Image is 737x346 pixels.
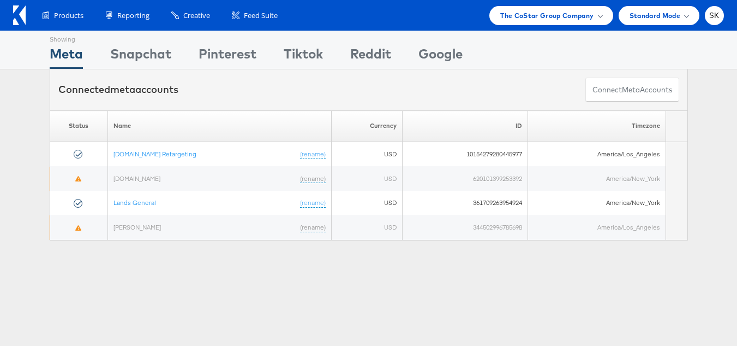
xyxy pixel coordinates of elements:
th: ID [403,110,528,142]
div: Google [418,44,463,69]
a: Lands General [113,198,156,207]
div: Pinterest [199,44,256,69]
div: Reddit [350,44,391,69]
a: (rename) [300,174,326,183]
div: Tiktok [284,44,323,69]
a: [DOMAIN_NAME] [113,174,160,182]
span: meta [110,83,135,96]
span: Feed Suite [244,10,278,21]
a: (rename) [300,222,326,232]
div: Showing [50,31,83,44]
span: Reporting [117,10,149,21]
div: Snapchat [110,44,171,69]
th: Timezone [528,110,666,142]
th: Name [107,110,331,142]
a: (rename) [300,149,326,159]
span: The CoStar Group Company [500,10,594,21]
td: America/Los_Angeles [528,215,666,239]
div: Connected accounts [58,83,178,97]
a: (rename) [300,198,326,208]
td: America/New_York [528,166,666,191]
th: Currency [331,110,403,142]
span: SK [709,12,720,19]
span: Creative [183,10,210,21]
span: Products [54,10,83,21]
td: USD [331,166,403,191]
td: USD [331,191,403,215]
td: 361709263954924 [403,191,528,215]
td: USD [331,215,403,239]
td: America/New_York [528,191,666,215]
a: [PERSON_NAME] [113,222,161,231]
a: [DOMAIN_NAME] Retargeting [113,149,196,157]
th: Status [50,110,107,142]
span: Standard Mode [630,10,680,21]
td: 344502996785698 [403,215,528,239]
td: America/Los_Angeles [528,142,666,166]
td: USD [331,142,403,166]
td: 620101399253392 [403,166,528,191]
button: ConnectmetaAccounts [585,78,679,102]
div: Meta [50,44,83,69]
td: 10154279280445977 [403,142,528,166]
span: meta [622,85,640,95]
